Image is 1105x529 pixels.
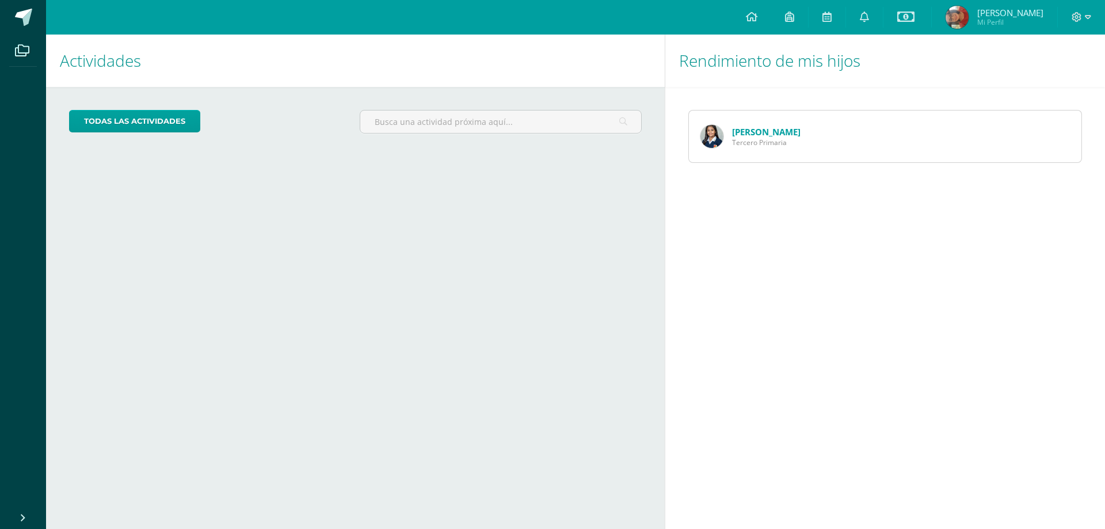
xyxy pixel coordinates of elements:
img: fa2210925d6f7455e34f4ff7e25d8a96.png [700,125,723,148]
input: Busca una actividad próxima aquí... [360,111,641,133]
h1: Rendimiento de mis hijos [679,35,1091,87]
img: 0b2b588783904e659fa5e4a805ef3666.png [946,6,969,29]
span: Tercero Primaria [732,138,801,147]
h1: Actividades [60,35,651,87]
span: [PERSON_NAME] [977,7,1043,18]
span: Mi Perfil [977,17,1043,27]
a: [PERSON_NAME] [732,126,801,138]
a: todas las Actividades [69,110,200,132]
